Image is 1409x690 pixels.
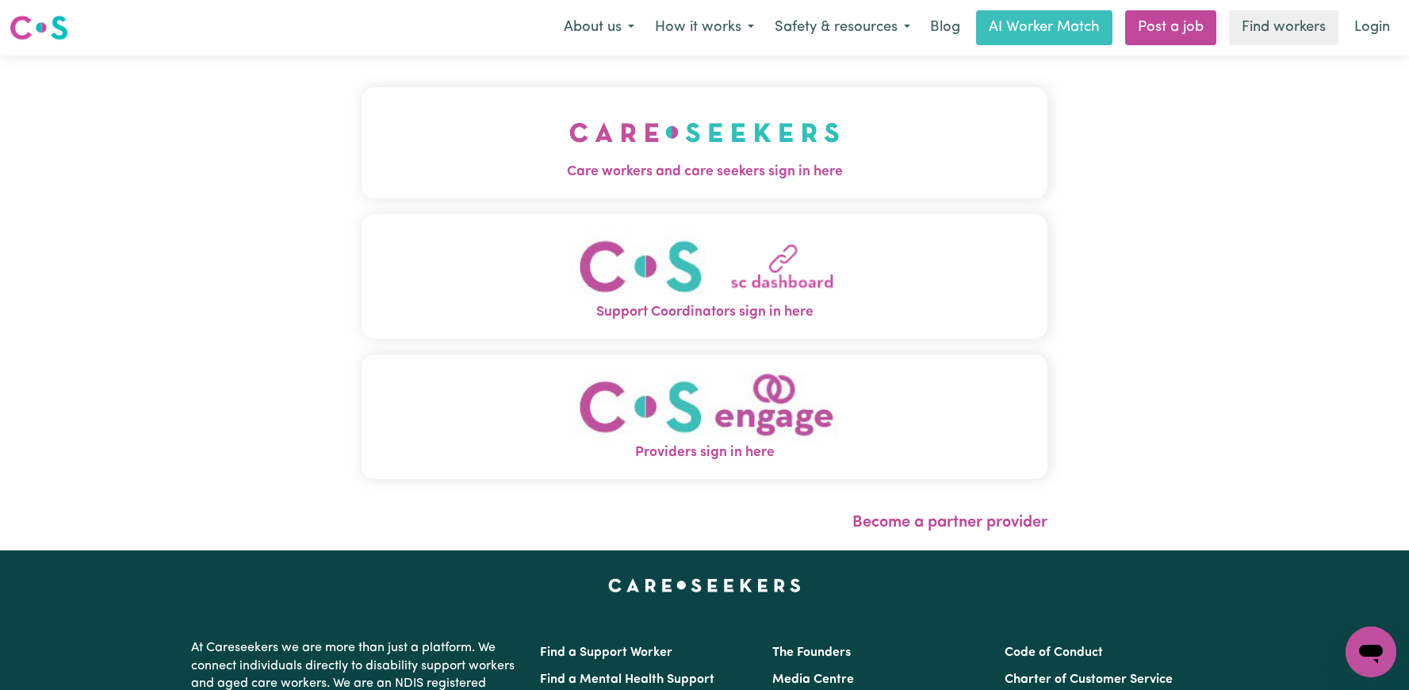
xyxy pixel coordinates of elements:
a: Media Centre [772,673,854,686]
button: How it works [645,11,764,44]
span: Care workers and care seekers sign in here [362,162,1047,182]
a: The Founders [772,646,851,659]
img: Careseekers logo [10,13,68,42]
a: Become a partner provider [852,515,1047,531]
button: Safety & resources [764,11,921,44]
button: Support Coordinators sign in here [362,214,1047,339]
span: Support Coordinators sign in here [362,302,1047,323]
button: About us [553,11,645,44]
a: Find workers [1229,10,1338,45]
a: Find a Support Worker [540,646,672,659]
a: Post a job [1125,10,1216,45]
a: Careseekers home page [608,579,801,592]
a: Code of Conduct [1005,646,1103,659]
a: AI Worker Match [976,10,1112,45]
a: Charter of Customer Service [1005,673,1173,686]
button: Care workers and care seekers sign in here [362,87,1047,198]
span: Providers sign in here [362,443,1047,463]
a: Blog [921,10,970,45]
a: Login [1345,10,1399,45]
button: Providers sign in here [362,355,1047,479]
a: Careseekers logo [10,10,68,46]
iframe: Button to launch messaging window [1346,627,1396,677]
